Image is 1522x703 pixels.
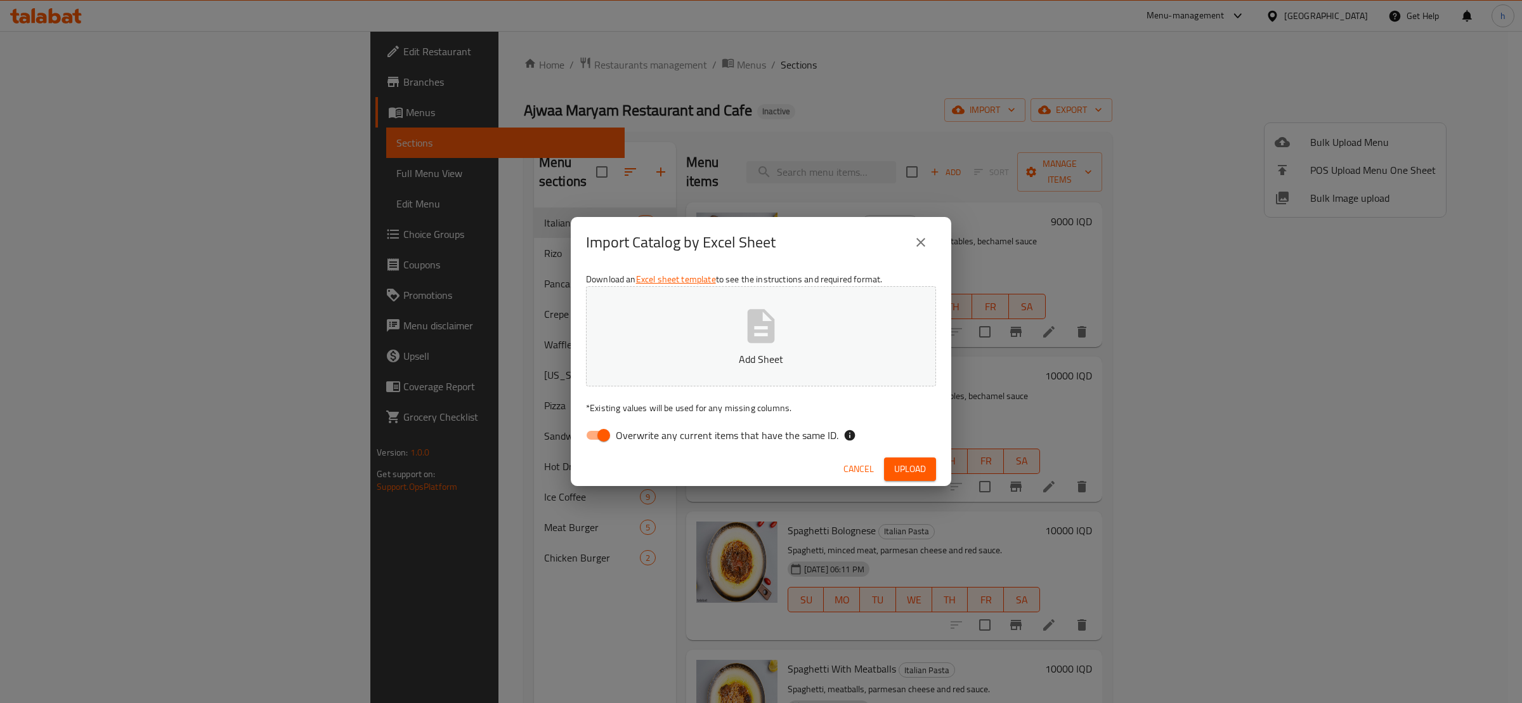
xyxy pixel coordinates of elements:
[884,457,936,481] button: Upload
[616,428,838,443] span: Overwrite any current items that have the same ID.
[586,402,936,414] p: Existing values will be used for any missing columns.
[838,457,879,481] button: Cancel
[906,227,936,258] button: close
[586,232,776,253] h2: Import Catalog by Excel Sheet
[586,286,936,386] button: Add Sheet
[636,271,716,287] a: Excel sheet template
[843,429,856,442] svg: If the overwrite option isn't selected, then the items that match an existing ID will be ignored ...
[571,268,951,452] div: Download an to see the instructions and required format.
[894,461,926,477] span: Upload
[843,461,874,477] span: Cancel
[606,351,916,367] p: Add Sheet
